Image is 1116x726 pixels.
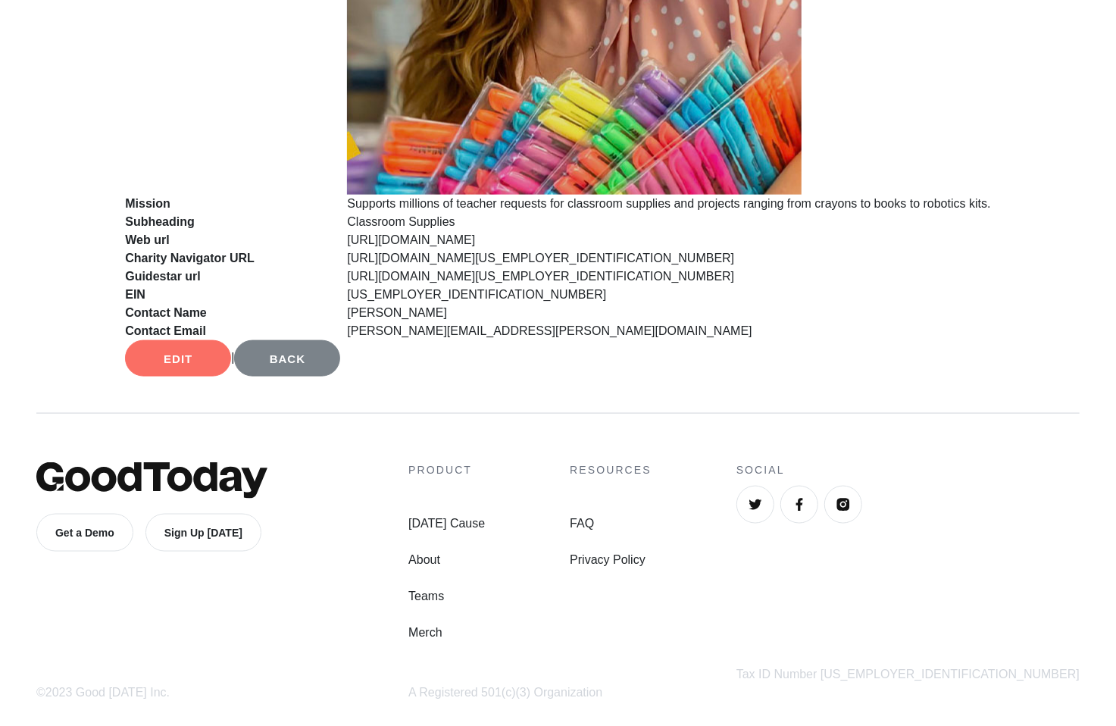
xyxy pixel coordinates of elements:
[736,462,1080,478] h4: Social
[736,666,1080,684] div: Tax ID Number [US_EMPLOYER_IDENTIFICATION_NUMBER]
[114,213,336,231] dt: Subheading
[114,249,336,268] dt: Charity Navigator URL
[408,624,485,642] a: Merch
[736,486,774,524] a: Twitter
[145,514,261,552] a: Sign Up [DATE]
[780,486,818,524] a: Facebook
[748,497,763,512] img: Twitter
[792,497,807,512] img: Facebook
[114,268,336,286] dt: Guidestar url
[570,551,652,569] a: Privacy Policy
[408,684,736,703] div: A Registered 501(c)(3) Organization
[336,195,1002,213] dd: Supports millions of teacher requests for classroom supplies and projects ranging from crayons to...
[114,195,336,213] dt: Mission
[125,340,991,377] div: |
[408,551,485,569] a: About
[408,462,485,478] h4: Product
[336,304,1002,322] dd: [PERSON_NAME]
[114,286,336,304] dt: EIN
[125,340,231,377] a: Edit
[336,286,1002,304] dd: [US_EMPLOYER_IDENTIFICATION_NUMBER]
[336,322,1002,340] dd: [PERSON_NAME][EMAIL_ADDRESS][PERSON_NAME][DOMAIN_NAME]
[570,515,652,533] a: FAQ
[114,231,336,249] dt: Web url
[114,304,336,322] dt: Contact Name
[836,497,851,512] img: Instagram
[114,322,336,340] dt: Contact Email
[36,514,133,552] a: Get a Demo
[234,340,340,377] a: Back
[570,462,652,478] h4: Resources
[408,587,485,606] a: Teams
[824,486,862,524] a: Instagram
[408,515,485,533] a: [DATE] Cause
[336,213,1002,231] dd: Classroom Supplies
[336,268,1002,286] dd: [URL][DOMAIN_NAME][US_EMPLOYER_IDENTIFICATION_NUMBER]
[36,462,267,499] img: GoodToday
[336,231,1002,249] dd: [URL][DOMAIN_NAME]
[36,684,408,703] div: ©2023 Good [DATE] Inc.
[336,249,1002,268] dd: [URL][DOMAIN_NAME][US_EMPLOYER_IDENTIFICATION_NUMBER]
